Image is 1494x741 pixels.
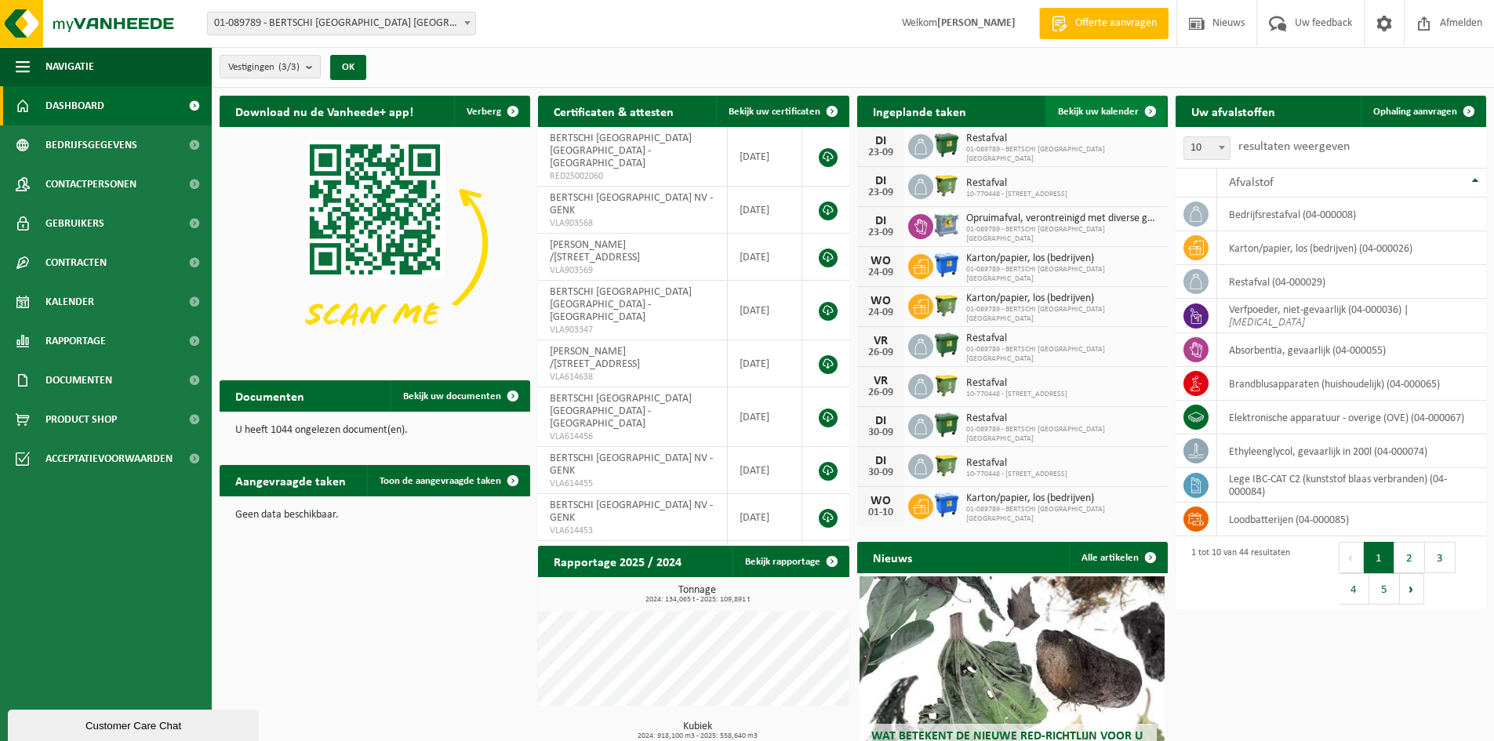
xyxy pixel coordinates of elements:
span: 10 [1184,137,1230,159]
span: Vestigingen [228,56,300,79]
count: (3/3) [278,62,300,72]
div: 26-09 [865,387,896,398]
span: VLA903347 [550,324,715,336]
td: bedrijfsrestafval (04-000008) [1217,198,1486,231]
img: WB-1100-HPE-GN-50 [933,372,960,398]
span: Restafval [966,332,1160,345]
span: 01-089789 - BERTSCHI [GEOGRAPHIC_DATA] [GEOGRAPHIC_DATA] [966,225,1160,244]
span: 10 [1183,136,1230,160]
td: [DATE] [728,447,802,494]
div: 23-09 [865,147,896,158]
div: WO [865,495,896,507]
td: verfpoeder, niet-gevaarlijk (04-000036) | [1217,299,1486,333]
span: 10-770448 - [STREET_ADDRESS] [966,390,1067,399]
span: RED25002060 [550,170,715,183]
button: 1 [1364,542,1394,573]
span: Product Shop [45,400,117,439]
span: BERTSCHI [GEOGRAPHIC_DATA] NV - GENK [550,192,713,216]
img: Download de VHEPlus App [220,127,530,360]
span: Ophaling aanvragen [1373,107,1457,117]
td: [DATE] [728,281,802,340]
span: Acceptatievoorwaarden [45,439,173,478]
div: 23-09 [865,187,896,198]
span: VLA614638 [550,371,715,383]
td: [DATE] [728,494,802,541]
h3: Tonnage [546,585,849,604]
td: brandblusapparaten (huishoudelijk) (04-000065) [1217,367,1486,401]
span: [PERSON_NAME] /[STREET_ADDRESS] [550,346,640,370]
span: BERTSCHI [GEOGRAPHIC_DATA] NV - GENK [550,452,713,477]
div: WO [865,255,896,267]
span: Karton/papier, los (bedrijven) [966,292,1160,305]
h2: Rapportage 2025 / 2024 [538,546,697,576]
span: VLA614453 [550,525,715,537]
iframe: chat widget [8,706,262,741]
div: 30-09 [865,427,896,438]
span: 01-089789 - BERTSCHI BELGIUM NV - ANTWERPEN [207,12,476,35]
button: 2 [1394,542,1425,573]
span: BERTSCHI [GEOGRAPHIC_DATA] [GEOGRAPHIC_DATA] - [GEOGRAPHIC_DATA] [550,133,692,169]
button: 3 [1425,542,1456,573]
img: WB-1100-HPE-GN-50 [933,172,960,198]
td: karton/papier, los (bedrijven) (04-000026) [1217,231,1486,265]
h2: Uw afvalstoffen [1176,96,1291,126]
div: 30-09 [865,467,896,478]
span: Restafval [966,457,1067,470]
span: VLA903568 [550,217,715,230]
div: WO [865,295,896,307]
span: Kalender [45,282,94,321]
span: Restafval [966,412,1160,425]
button: Verberg [454,96,529,127]
div: 1 tot 10 van 44 resultaten [1183,540,1290,606]
p: U heeft 1044 ongelezen document(en). [235,425,514,436]
h2: Certificaten & attesten [538,96,689,126]
h2: Aangevraagde taken [220,465,362,496]
div: VR [865,375,896,387]
div: 01-10 [865,507,896,518]
span: Restafval [966,377,1067,390]
span: 01-089789 - BERTSCHI [GEOGRAPHIC_DATA] [GEOGRAPHIC_DATA] [966,265,1160,284]
span: 01-089789 - BERTSCHI [GEOGRAPHIC_DATA] [GEOGRAPHIC_DATA] [966,145,1160,164]
span: 01-089789 - BERTSCHI [GEOGRAPHIC_DATA] [GEOGRAPHIC_DATA] [966,345,1160,364]
img: WB-1100-HPE-BE-01 [933,252,960,278]
a: Alle artikelen [1069,542,1166,573]
span: Bedrijfsgegevens [45,125,137,165]
img: WB-1100-HPE-GN-01 [933,332,960,358]
span: 01-089789 - BERTSCHI BELGIUM NV - ANTWERPEN [208,13,475,35]
button: OK [330,55,366,80]
span: Toon de aangevraagde taken [380,476,501,486]
span: Rapportage [45,321,106,361]
span: Dashboard [45,86,104,125]
span: Offerte aanvragen [1071,16,1161,31]
img: PB-AP-0800-MET-02-01 [933,212,960,238]
span: Opruimafval, verontreinigd met diverse gevaarlijke afvalstoffen [966,212,1160,225]
a: Bekijk uw kalender [1045,96,1166,127]
span: Restafval [966,177,1067,190]
td: [DATE] [728,387,802,447]
div: DI [865,455,896,467]
span: 2024: 134,065 t - 2025: 109,891 t [546,596,849,604]
td: restafval (04-000029) [1217,265,1486,299]
span: Afvalstof [1229,176,1274,189]
span: 10-770448 - [STREET_ADDRESS] [966,190,1067,199]
div: 26-09 [865,347,896,358]
button: 4 [1339,573,1369,605]
span: Contracten [45,243,107,282]
td: elektronische apparatuur - overige (OVE) (04-000067) [1217,401,1486,434]
span: Karton/papier, los (bedrijven) [966,252,1160,265]
td: loodbatterijen (04-000085) [1217,503,1486,536]
td: [DATE] [728,127,802,187]
h2: Ingeplande taken [857,96,982,126]
span: Documenten [45,361,112,400]
td: lege IBC-CAT C2 (kunststof blaas verbranden) (04-000084) [1217,468,1486,503]
td: ethyleenglycol, gevaarlijk in 200l (04-000074) [1217,434,1486,468]
div: 24-09 [865,307,896,318]
span: 01-089789 - BERTSCHI [GEOGRAPHIC_DATA] [GEOGRAPHIC_DATA] [966,505,1160,524]
span: VLA614456 [550,430,715,443]
strong: [PERSON_NAME] [937,17,1016,29]
span: BERTSCHI [GEOGRAPHIC_DATA] [GEOGRAPHIC_DATA] - [GEOGRAPHIC_DATA] [550,286,692,323]
div: 23-09 [865,227,896,238]
div: 24-09 [865,267,896,278]
div: DI [865,415,896,427]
